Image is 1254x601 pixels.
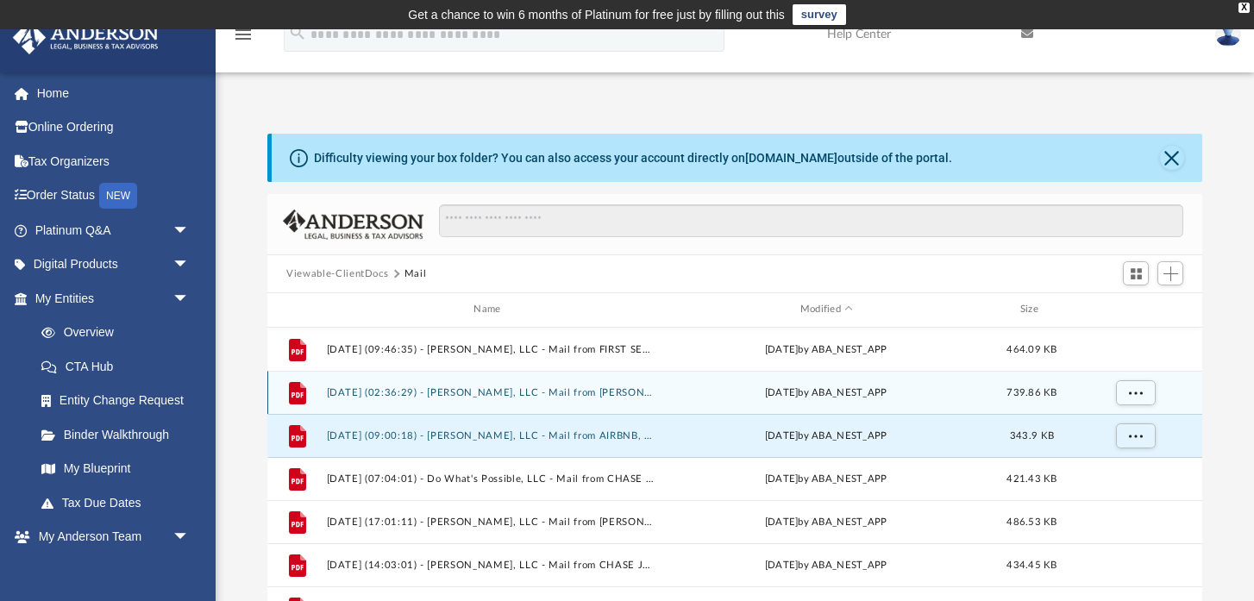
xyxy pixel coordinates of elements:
span: 343.9 KB [1010,430,1054,440]
div: Difficulty viewing your box folder? You can also access your account directly on outside of the p... [314,149,952,167]
button: Close [1160,146,1184,170]
a: Tax Due Dates [24,485,216,520]
span: arrow_drop_down [172,247,207,283]
button: [DATE] (17:01:11) - [PERSON_NAME], LLC - Mail from [PERSON_NAME].pdf [327,516,655,528]
a: Platinum Q&Aarrow_drop_down [12,213,216,247]
a: CTA Hub [24,349,216,384]
div: id [275,302,318,317]
i: menu [233,24,254,45]
a: Binder Walkthrough [24,417,216,452]
span: arrow_drop_down [172,520,207,555]
span: 739.86 KB [1007,387,1057,397]
div: [DATE] by ABA_NEST_APP [662,514,990,529]
span: 421.43 KB [1007,473,1057,483]
img: Anderson Advisors Platinum Portal [8,21,164,54]
button: More options [1116,423,1156,448]
button: Add [1157,261,1183,285]
div: [DATE] by ABA_NEST_APP [662,428,990,443]
div: Size [998,302,1067,317]
div: [DATE] by ABA_NEST_APP [662,557,990,573]
a: My Entitiesarrow_drop_down [12,281,216,316]
span: 486.53 KB [1007,516,1057,526]
div: id [1074,302,1194,317]
a: Overview [24,316,216,350]
i: search [288,23,307,42]
div: Modified [661,302,990,317]
button: [DATE] (14:03:01) - [PERSON_NAME], LLC - Mail from CHASE JPMorgan Chase Bank, N.A..pdf [327,560,655,571]
a: Tax Organizers [12,144,216,178]
div: [DATE] by ABA_NEST_APP [662,341,990,357]
a: Digital Productsarrow_drop_down [12,247,216,282]
div: [DATE] by ABA_NEST_APP [662,385,990,400]
div: NEW [99,183,137,209]
a: survey [793,4,846,25]
a: My Blueprint [24,452,207,486]
a: Online Ordering [12,110,216,145]
button: [DATE] (07:04:01) - Do What's Possible, LLC - Mail from CHASE JPMorgan Chase Bank, N.A..pdf [327,473,655,485]
a: Home [12,76,216,110]
button: Viewable-ClientDocs [286,266,388,282]
div: close [1238,3,1250,13]
a: Entity Change Request [24,384,216,418]
a: [DOMAIN_NAME] [745,151,837,165]
img: User Pic [1215,22,1241,47]
span: 434.45 KB [1007,560,1057,569]
button: [DATE] (02:36:29) - [PERSON_NAME], LLC - Mail from [PERSON_NAME].pdf [327,387,655,398]
span: arrow_drop_down [172,281,207,316]
button: [DATE] (09:00:18) - [PERSON_NAME], LLC - Mail from AIRBNB, INC.pdf [327,430,655,441]
div: Get a chance to win 6 months of Platinum for free just by filling out this [408,4,785,25]
a: Order StatusNEW [12,178,216,214]
button: More options [1116,379,1156,405]
a: My Anderson Teamarrow_drop_down [12,520,207,554]
button: Switch to Grid View [1123,261,1149,285]
button: [DATE] (09:46:35) - [PERSON_NAME], LLC - Mail from FIRST SECURITY BANK.pdf [327,344,655,355]
a: menu [233,33,254,45]
span: 464.09 KB [1007,344,1057,354]
input: Search files and folders [439,204,1183,237]
span: arrow_drop_down [172,213,207,248]
div: [DATE] by ABA_NEST_APP [662,471,990,486]
button: Mail [404,266,427,282]
div: Name [326,302,655,317]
